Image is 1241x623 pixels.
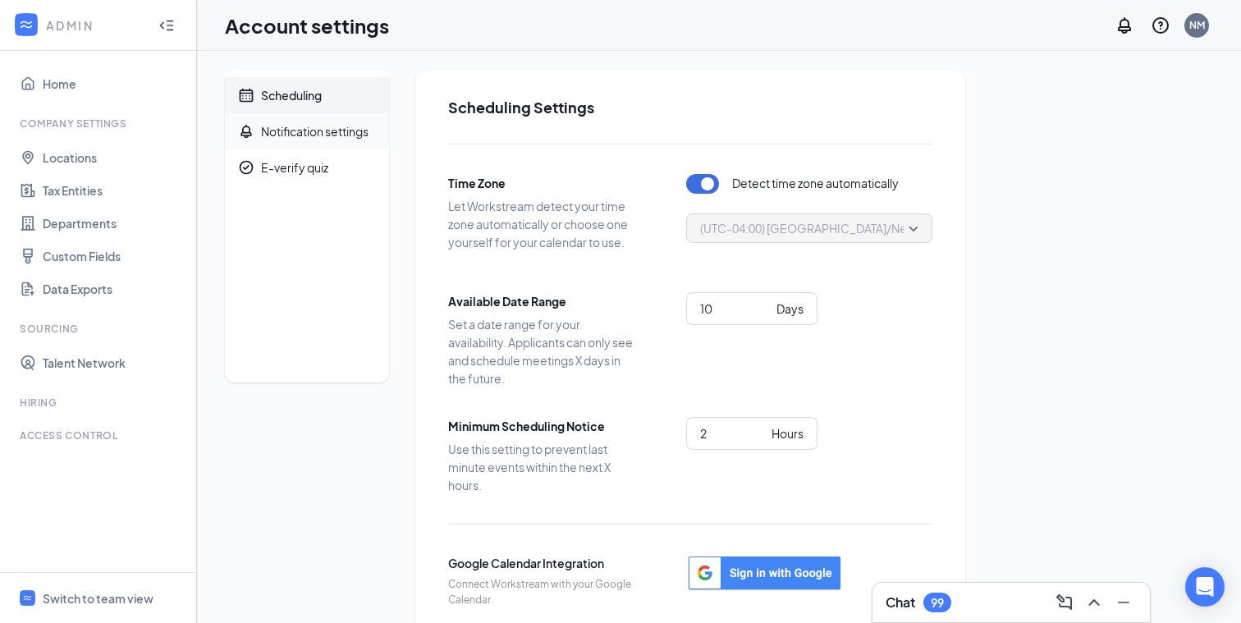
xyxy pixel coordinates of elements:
div: Notification settings [261,123,369,140]
span: (UTC-04:00) [GEOGRAPHIC_DATA]/New_York - Eastern Time [700,216,1026,240]
a: Departments [43,207,183,240]
span: Google Calendar Integration [448,554,637,572]
svg: ComposeMessage [1055,593,1074,612]
svg: Notifications [1115,16,1134,35]
a: Home [43,67,183,100]
svg: WorkstreamLogo [18,16,34,33]
span: Detect time zone automatically [732,174,899,194]
div: Hiring [20,396,180,410]
svg: CheckmarkCircle [238,159,254,176]
div: Scheduling [261,87,322,103]
a: CheckmarkCircleE-verify quiz [225,149,389,186]
svg: ChevronUp [1084,593,1104,612]
a: Data Exports [43,273,183,305]
span: Use this setting to prevent last minute events within the next X hours. [448,440,637,494]
a: Tax Entities [43,174,183,207]
a: Talent Network [43,346,183,379]
h3: Chat [886,593,915,612]
div: Switch to team view [43,590,153,607]
a: Locations [43,141,183,174]
div: Hours [772,424,804,442]
a: BellNotification settings [225,113,389,149]
a: Custom Fields [43,240,183,273]
svg: WorkstreamLogo [22,593,33,603]
svg: Bell [238,123,254,140]
a: CalendarScheduling [225,77,389,113]
div: 99 [931,596,944,610]
h1: Account settings [225,11,389,39]
svg: QuestionInfo [1151,16,1170,35]
button: Minimize [1110,589,1137,616]
svg: Minimize [1114,593,1133,612]
span: Let Workstream detect your time zone automatically or choose one yourself for your calendar to use. [448,197,637,251]
div: Sourcing [20,322,180,336]
h2: Scheduling Settings [448,97,932,117]
button: ComposeMessage [1051,589,1078,616]
div: ADMIN [46,17,144,34]
div: NM [1189,18,1205,32]
div: Access control [20,428,180,442]
span: Time Zone [448,174,637,192]
div: Company Settings [20,117,180,131]
span: Set a date range for your availability. Applicants can only see and schedule meetings X days in t... [448,315,637,387]
svg: Calendar [238,87,254,103]
div: E-verify quiz [261,159,328,176]
button: ChevronUp [1081,589,1107,616]
span: Available Date Range [448,292,637,310]
div: Days [776,300,804,318]
svg: Collapse [158,17,175,34]
div: Open Intercom Messenger [1185,567,1225,607]
span: Minimum Scheduling Notice [448,417,637,435]
span: Connect Workstream with your Google Calendar. [448,577,637,608]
